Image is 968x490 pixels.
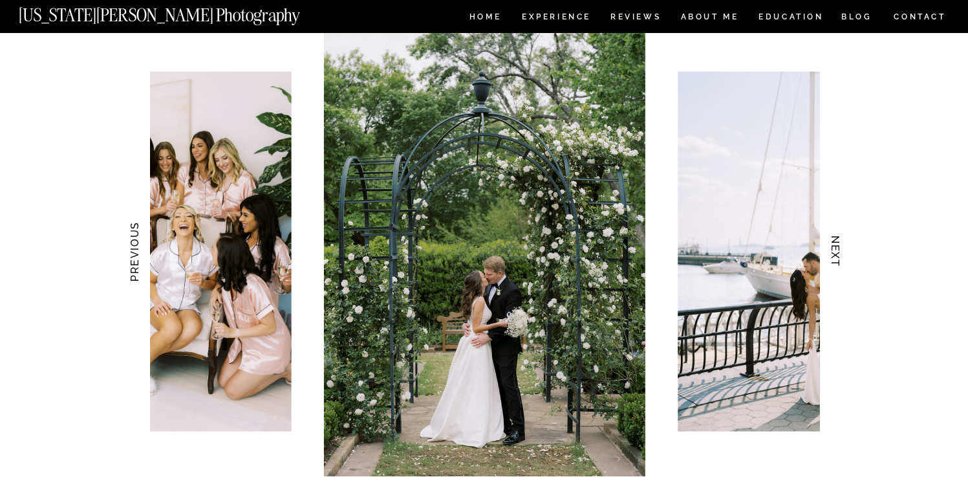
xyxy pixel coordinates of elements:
a: HOME [467,13,504,24]
a: BLOG [841,13,872,24]
a: REVIEWS [610,13,659,24]
a: Experience [522,13,590,24]
h3: NEXT [828,211,842,293]
a: CONTACT [893,10,947,24]
a: [US_STATE][PERSON_NAME] Photography [19,6,343,17]
a: ABOUT ME [680,13,739,24]
h3: PREVIOUS [127,211,140,293]
a: EDUCATION [757,13,825,24]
